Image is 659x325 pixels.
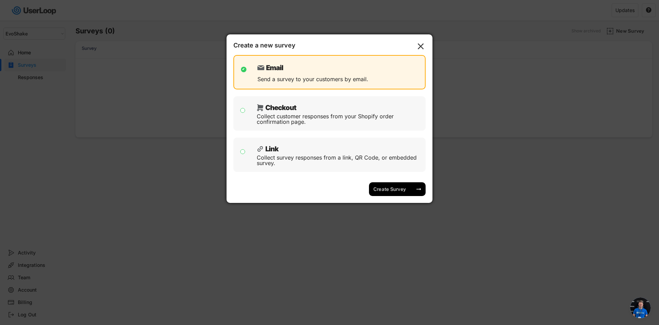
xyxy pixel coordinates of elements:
div: Send a survey to your customers by email. [257,76,368,82]
img: LinkMinor%20%281%29.svg [257,145,264,152]
div: Create a new survey [233,41,302,52]
div: Collect survey responses from a link, QR Code, or embedded survey. [257,155,420,166]
button:  [415,41,426,52]
div: Email [266,64,283,71]
div: Create Survey [372,186,407,192]
text:  [418,41,424,52]
div: Collect customer responses from your Shopify order confirmation page. [257,113,420,124]
img: CheckoutMajor.svg [257,104,264,111]
div: Checkout [265,104,296,111]
img: EmailMajor.svg [257,64,264,71]
div: Ouvrir le chat [630,297,651,318]
div: Link [265,145,278,152]
button: arrow_right_alt [415,186,422,193]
